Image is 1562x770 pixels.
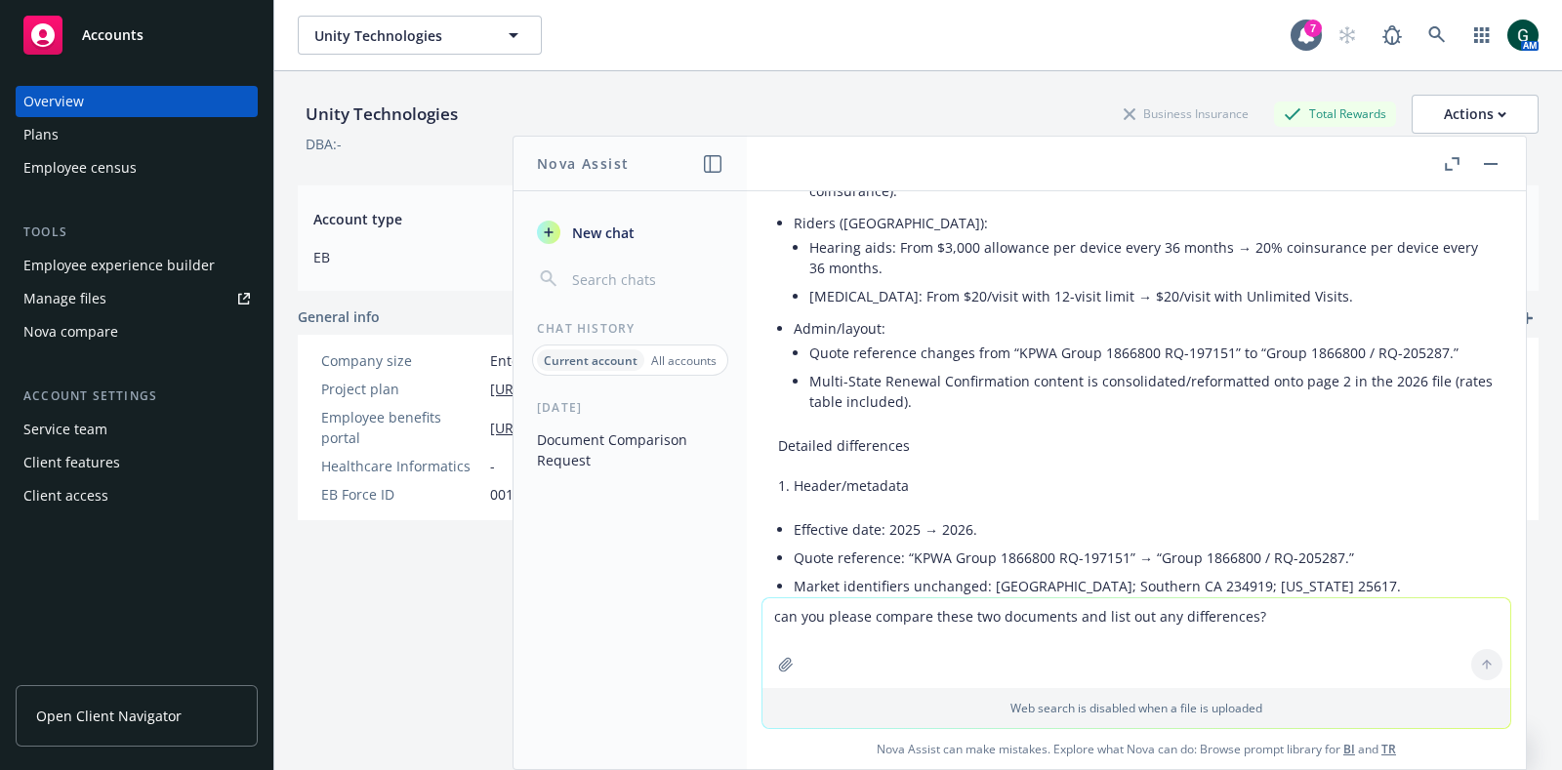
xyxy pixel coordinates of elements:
[23,250,215,281] div: Employee experience builder
[1412,95,1539,134] button: Actions
[82,27,144,43] span: Accounts
[651,352,717,369] p: All accounts
[23,447,120,478] div: Client features
[16,223,258,242] div: Tools
[755,729,1518,769] span: Nova Assist can make mistakes. Explore what Nova can do: Browse prompt library for and
[537,153,629,174] h1: Nova Assist
[1114,101,1258,126] div: Business Insurance
[23,119,59,150] div: Plans
[16,480,258,511] a: Client access
[529,215,731,250] button: New chat
[568,265,723,293] input: Search chats
[778,435,1495,456] p: Detailed differences
[794,572,1495,600] li: Market identifiers unchanged: [GEOGRAPHIC_DATA]; Southern CA 234919; [US_STATE] 25617.
[1444,96,1506,133] div: Actions
[1274,101,1396,126] div: Total Rewards
[16,386,258,406] div: Account settings
[23,316,118,347] div: Nova compare
[321,379,482,399] div: Project plan
[529,424,731,476] button: Document Comparison Request
[321,350,482,371] div: Company size
[1507,20,1539,51] img: photo
[490,350,558,371] span: Enterprise
[1328,16,1367,55] a: Start snowing
[794,515,1495,544] li: Effective date: 2025 → 2026.
[1381,741,1396,757] a: TR
[313,247,894,267] span: EB
[1304,20,1322,37] div: 7
[314,25,483,46] span: Unity Technologies
[1343,741,1355,757] a: BI
[1515,306,1539,330] a: add
[774,700,1499,716] p: Web search is disabled when a file is uploaded
[490,418,637,438] a: [URL][DOMAIN_NAME]
[568,223,635,243] span: New chat
[809,367,1495,416] li: Multi-State Renewal Confirmation content is consolidated/reformatted onto page 2 in the 2026 file...
[36,706,182,726] span: Open Client Navigator
[313,209,894,229] span: Account type
[514,320,747,337] div: Chat History
[306,134,342,154] div: DBA: -
[16,283,258,314] a: Manage files
[23,414,107,445] div: Service team
[298,16,542,55] button: Unity Technologies
[16,152,258,183] a: Employee census
[16,119,258,150] a: Plans
[809,233,1495,282] li: Hearing aids: From $3,000 allowance per device every 36 months → 20% coinsurance per device every...
[1373,16,1412,55] a: Report a Bug
[298,306,380,327] span: General info
[16,86,258,117] a: Overview
[514,399,747,416] div: [DATE]
[16,8,258,62] a: Accounts
[490,379,637,399] a: [URL][DOMAIN_NAME]
[1462,16,1501,55] a: Switch app
[794,314,1495,420] li: Admin/layout:
[794,544,1495,572] li: Quote reference: “KPWA Group 1866800 RQ-197151” → “Group 1866800 / RQ-205287.”
[321,484,482,505] div: EB Force ID
[321,407,482,448] div: Employee benefits portal
[809,339,1495,367] li: Quote reference changes from “KPWA Group 1866800 RQ-197151” to “Group 1866800 / RQ-205287.”
[809,282,1495,310] li: [MEDICAL_DATA]: From $20/visit with 12-visit limit → $20/visit with Unlimited Visits.
[490,456,495,476] span: -
[794,471,1495,500] li: Header/metadata
[490,484,633,505] span: 001d0000020hCulAAE
[23,152,137,183] div: Employee census
[544,352,637,369] p: Current account
[23,86,84,117] div: Overview
[16,414,258,445] a: Service team
[16,250,258,281] a: Employee experience builder
[794,209,1495,314] li: Riders ([GEOGRAPHIC_DATA]):
[298,101,466,127] div: Unity Technologies
[16,447,258,478] a: Client features
[16,316,258,347] a: Nova compare
[1418,16,1457,55] a: Search
[321,456,482,476] div: Healthcare Informatics
[23,283,106,314] div: Manage files
[23,480,108,511] div: Client access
